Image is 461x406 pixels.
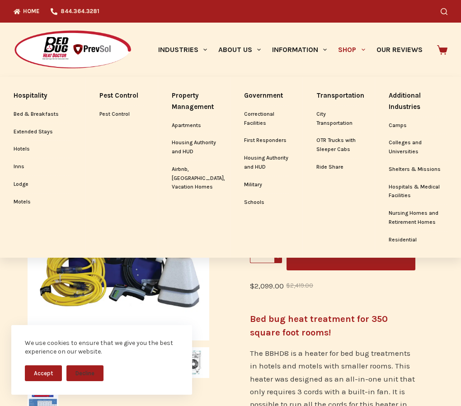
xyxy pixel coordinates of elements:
[244,106,289,132] a: Correctional Facilities
[316,132,361,158] a: OTR Trucks with Sleeper Cabs
[14,176,72,193] a: Lodge
[250,314,388,338] strong: Bed bug heat treatment for 350 square foot rooms!
[389,134,447,161] a: Colleges and Universities
[250,281,254,290] span: $
[286,282,313,289] bdi: 2,419.00
[441,8,447,15] button: Search
[152,23,428,77] nav: Primary
[244,176,289,194] a: Military
[99,106,144,123] a: Pest Control
[172,134,216,161] a: Housing Authority and HUD
[316,86,361,105] a: Transportation
[316,106,361,132] a: City Transportation
[244,132,289,149] a: First Responders
[99,86,144,105] a: Pest Control
[212,23,266,77] a: About Us
[333,23,371,77] a: Shop
[250,281,284,290] bdi: 2,099.00
[14,158,72,175] a: Inns
[389,117,447,134] a: Camps
[172,117,216,134] a: Apartments
[14,30,132,70] img: Prevsol/Bed Bug Heat Doctor
[371,23,428,77] a: Our Reviews
[14,141,72,158] a: Hotels
[244,86,289,105] a: Government
[389,231,447,249] a: Residential
[286,282,290,289] span: $
[244,194,289,211] a: Schools
[25,365,62,381] button: Accept
[14,86,72,105] a: Hospitality
[389,86,447,117] a: Additional Industries
[14,123,72,141] a: Extended Stays
[316,159,361,176] a: Ride Share
[25,339,179,356] div: We use cookies to ensure that we give you the best experience on our website.
[267,23,333,77] a: Information
[389,205,447,231] a: Nursing Homes and Retirement Homes
[172,161,216,196] a: Airbnb, [GEOGRAPHIC_DATA], Vacation Homes
[14,194,72,211] a: Motels
[14,106,72,123] a: Bed & Breakfasts
[389,161,447,178] a: Shelters & Missions
[389,179,447,205] a: Hospitals & Medical Facilities
[244,150,289,176] a: Housing Authority and HUD
[66,365,103,381] button: Decline
[172,86,216,117] a: Property Management
[152,23,212,77] a: Industries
